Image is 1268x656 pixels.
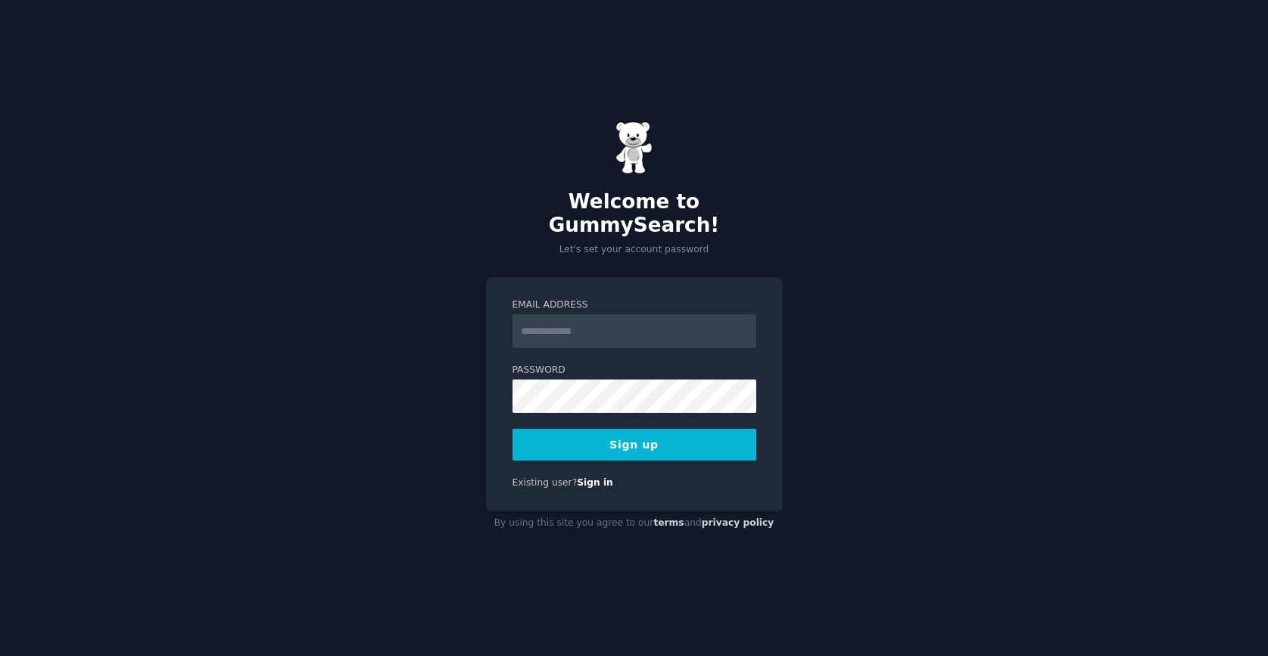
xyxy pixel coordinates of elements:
[486,511,783,536] div: By using this site you agree to our and
[512,477,578,488] span: Existing user?
[512,364,756,377] label: Password
[486,243,783,257] p: Let's set your account password
[702,517,774,528] a: privacy policy
[615,121,653,174] img: Gummy Bear
[577,477,613,488] a: Sign in
[486,190,783,238] h2: Welcome to GummySearch!
[512,298,756,312] label: Email Address
[512,429,756,461] button: Sign up
[653,517,684,528] a: terms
